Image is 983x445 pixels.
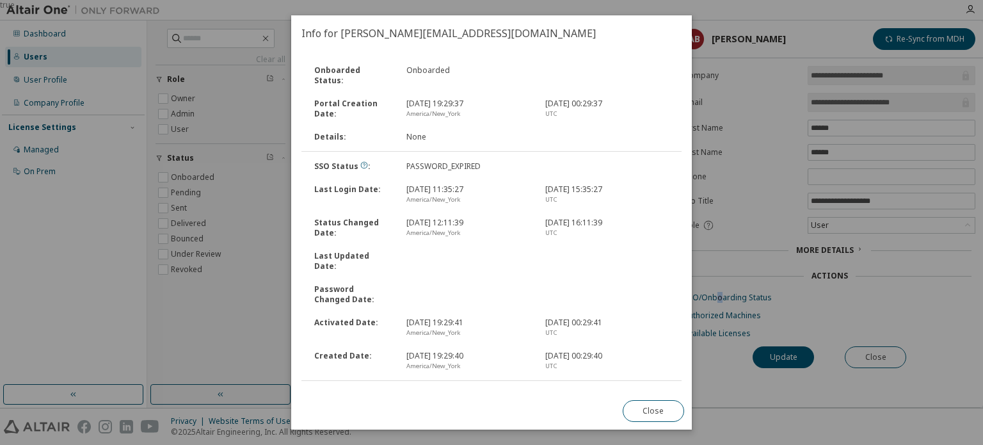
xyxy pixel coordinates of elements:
[545,228,669,238] div: UTC
[307,65,399,86] div: Onboarded Status :
[545,195,669,205] div: UTC
[291,15,692,51] h2: Info for [PERSON_NAME][EMAIL_ADDRESS][DOMAIN_NAME]
[399,318,538,338] div: [DATE] 19:29:41
[307,161,399,172] div: SSO Status :
[623,400,684,422] button: Close
[399,184,538,205] div: [DATE] 11:35:27
[307,132,399,142] div: Details :
[307,218,399,238] div: Status Changed Date :
[399,132,538,142] div: None
[307,184,399,205] div: Last Login Date :
[538,318,676,338] div: [DATE] 00:29:41
[538,218,676,238] div: [DATE] 16:11:39
[307,251,399,271] div: Last Updated Date :
[307,284,399,305] div: Password Changed Date :
[307,351,399,371] div: Created Date :
[407,109,531,119] div: America/New_York
[538,99,676,119] div: [DATE] 00:29:37
[538,184,676,205] div: [DATE] 15:35:27
[307,99,399,119] div: Portal Creation Date :
[545,328,669,338] div: UTC
[407,228,531,238] div: America/New_York
[399,99,538,119] div: [DATE] 19:29:37
[301,391,361,402] a: Reset Password
[538,351,676,371] div: [DATE] 00:29:40
[407,361,531,371] div: America/New_York
[307,318,399,338] div: Activated Date :
[399,161,538,172] div: PASSWORD_EXPIRED
[399,65,538,86] div: Onboarded
[407,328,531,338] div: America/New_York
[545,109,669,119] div: UTC
[407,195,531,205] div: America/New_York
[399,351,538,371] div: [DATE] 19:29:40
[545,361,669,371] div: UTC
[399,218,538,238] div: [DATE] 12:11:39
